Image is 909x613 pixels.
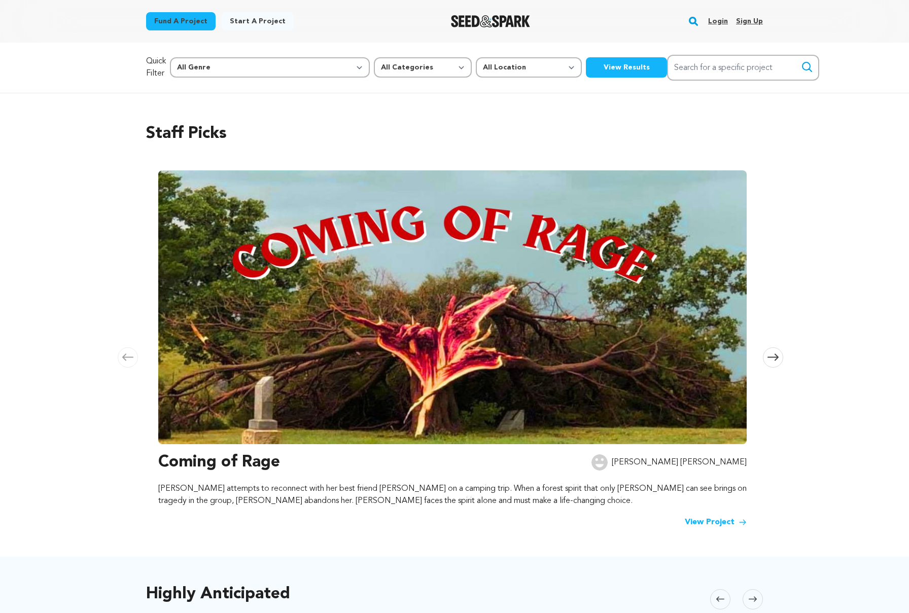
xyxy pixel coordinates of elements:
img: Seed&Spark Logo Dark Mode [451,15,531,27]
a: Login [708,13,728,29]
a: Sign up [736,13,763,29]
img: Coming of Rage image [158,170,747,444]
h3: Coming of Rage [158,450,280,475]
a: Fund a project [146,12,216,30]
a: Start a project [222,12,294,30]
p: [PERSON_NAME] attempts to reconnect with her best friend [PERSON_NAME] on a camping trip. When a ... [158,483,747,507]
p: [PERSON_NAME] [PERSON_NAME] [612,456,747,468]
a: Seed&Spark Homepage [451,15,531,27]
h2: Staff Picks [146,122,763,146]
a: View Project [685,516,747,528]
button: View Results [586,57,667,78]
img: user.png [591,454,608,471]
h2: Highly Anticipated [146,587,290,601]
input: Search for a specific project [667,55,819,81]
p: Quick Filter [146,55,166,80]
